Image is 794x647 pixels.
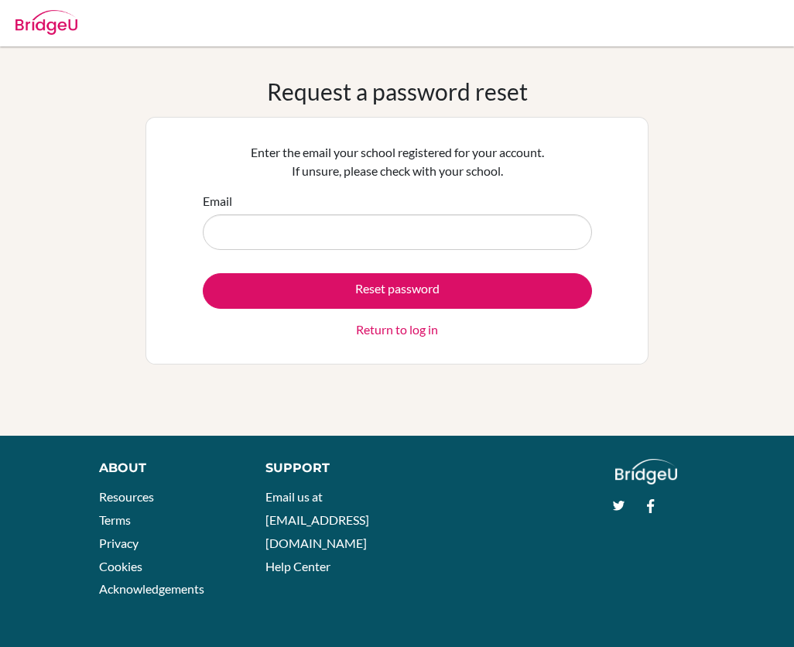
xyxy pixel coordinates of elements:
[15,10,77,35] img: Bridge-U
[267,77,528,105] h1: Request a password reset
[203,273,592,309] button: Reset password
[99,536,139,550] a: Privacy
[99,512,131,527] a: Terms
[99,489,154,504] a: Resources
[99,459,231,478] div: About
[615,459,678,484] img: logo_white@2x-f4f0deed5e89b7ecb1c2cc34c3e3d731f90f0f143d5ea2071677605dd97b5244.png
[265,459,383,478] div: Support
[99,581,204,596] a: Acknowledgements
[265,489,369,549] a: Email us at [EMAIL_ADDRESS][DOMAIN_NAME]
[203,192,232,211] label: Email
[356,320,438,339] a: Return to log in
[99,559,142,573] a: Cookies
[265,559,330,573] a: Help Center
[203,143,592,180] p: Enter the email your school registered for your account. If unsure, please check with your school.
